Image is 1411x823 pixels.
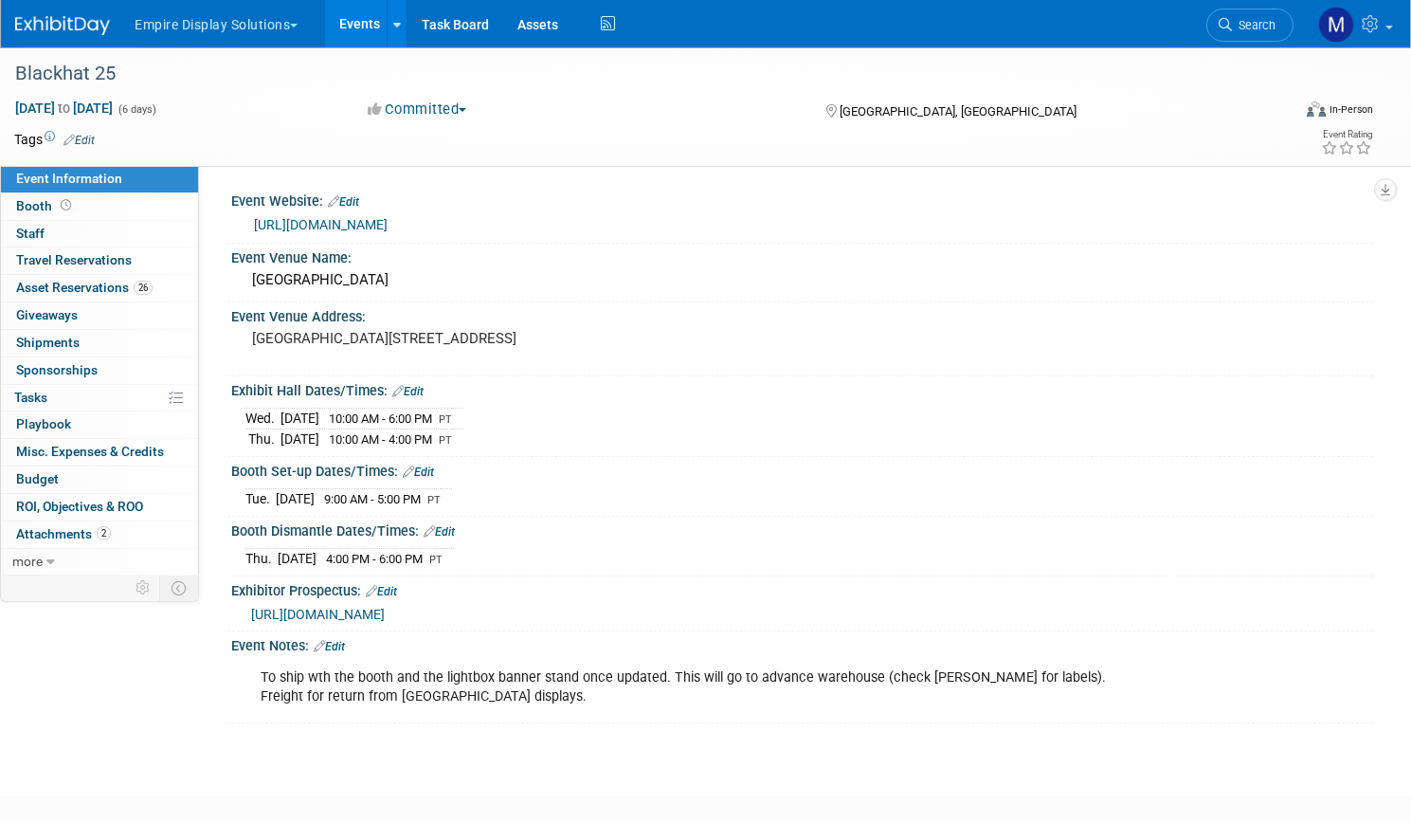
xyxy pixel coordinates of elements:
span: Asset Reservations [16,280,153,295]
span: PT [429,554,443,566]
td: [DATE] [280,430,319,449]
span: 4:00 PM - 6:00 PM [326,552,423,566]
a: [URL][DOMAIN_NAME] [254,217,388,232]
a: Tasks [1,385,198,411]
div: Exhibit Hall Dates/Times: [231,376,1373,401]
a: Edit [366,585,397,598]
div: Blackhat 25 [9,57,1257,91]
span: ROI, Objectives & ROO [16,499,143,514]
pre: [GEOGRAPHIC_DATA][STREET_ADDRESS] [252,330,686,347]
td: Tags [14,130,95,149]
span: Travel Reservations [16,252,132,267]
img: Matt h [1318,7,1354,43]
td: [DATE] [276,489,315,509]
a: Booth [1,193,198,220]
span: 10:00 AM - 6:00 PM [329,411,432,426]
div: Event Notes: [231,631,1373,656]
td: Toggle Event Tabs [160,576,199,600]
span: 9:00 AM - 5:00 PM [324,492,421,506]
a: Shipments [1,330,198,357]
div: Booth Dismantle Dates/Times: [231,517,1373,541]
a: [URL][DOMAIN_NAME] [251,607,385,622]
div: Event Venue Name: [231,244,1373,267]
div: Event Format [1170,99,1373,127]
span: Sponsorships [16,362,98,377]
div: Event Website: [231,187,1373,211]
span: Budget [16,471,59,486]
span: Booth not reserved yet [57,198,75,212]
span: 10:00 AM - 4:00 PM [329,432,432,447]
a: Giveaways [1,302,198,329]
a: Edit [424,525,455,539]
span: [DATE] [DATE] [14,100,114,117]
a: more [1,549,198,576]
span: Staff [16,226,45,241]
span: PT [439,413,452,426]
img: ExhibitDay [15,16,110,35]
div: To ship wth the booth and the lightbox banner stand once updated. This will go to advance warehou... [247,659,1154,716]
a: Edit [63,134,95,147]
div: Event Venue Address: [231,302,1373,326]
a: Attachments2 [1,521,198,548]
a: Edit [314,640,345,653]
td: Thu. [245,549,278,569]
td: Wed. [245,409,280,430]
button: Committed [361,100,474,119]
img: Format-Inperson.png [1307,101,1326,117]
a: Misc. Expenses & Credits [1,439,198,466]
span: PT [427,494,441,506]
span: Misc. Expenses & Credits [16,444,164,459]
a: Sponsorships [1,357,198,384]
a: Asset Reservations26 [1,275,198,302]
div: Event Rating [1321,130,1372,139]
span: Booth [16,198,75,213]
span: Attachments [16,526,111,541]
span: PT [439,434,452,447]
span: Shipments [16,335,80,350]
div: Exhibitor Prospectus: [231,576,1373,601]
span: more [12,554,43,569]
a: Staff [1,221,198,247]
a: Event Information [1,166,198,192]
a: Search [1206,9,1293,42]
td: Tue. [245,489,276,509]
td: [DATE] [280,409,319,430]
a: Edit [328,195,359,209]
span: to [55,101,73,116]
span: Giveaways [16,307,78,322]
span: Event Information [16,171,122,186]
td: [DATE] [278,549,317,569]
a: Edit [392,385,424,398]
a: Travel Reservations [1,247,198,274]
a: ROI, Objectives & ROO [1,494,198,521]
a: Edit [403,466,434,479]
div: [GEOGRAPHIC_DATA] [245,265,1359,295]
a: Budget [1,466,198,493]
span: [GEOGRAPHIC_DATA], [GEOGRAPHIC_DATA] [840,104,1076,119]
span: 2 [97,526,111,540]
span: 26 [134,281,153,295]
td: Personalize Event Tab Strip [127,576,160,600]
span: Playbook [16,416,71,431]
span: (6 days) [117,103,156,116]
td: Thu. [245,430,280,449]
div: In-Person [1329,102,1373,117]
span: Search [1232,18,1275,32]
span: Tasks [14,390,47,405]
a: Playbook [1,411,198,438]
div: Booth Set-up Dates/Times: [231,457,1373,482]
